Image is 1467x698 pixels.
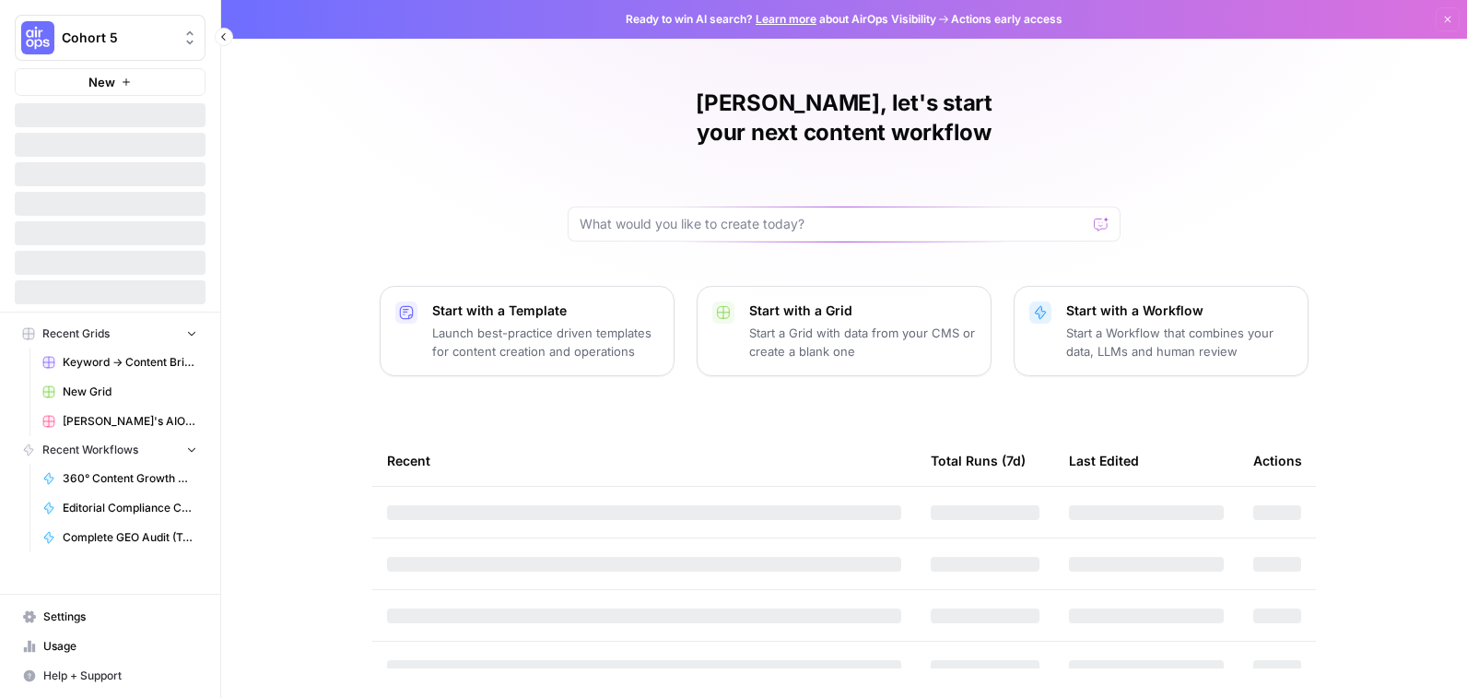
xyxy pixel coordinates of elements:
[15,436,205,464] button: Recent Workflows
[63,354,197,371] span: Keyword -> Content Brief -> Article
[626,11,936,28] span: Ready to win AI search? about AirOps Visibility
[42,442,138,458] span: Recent Workflows
[15,68,205,96] button: New
[432,302,659,320] p: Start with a Template
[42,325,110,342] span: Recent Grids
[34,377,205,407] a: New Grid
[697,286,992,376] button: Start with a GridStart a Grid with data from your CMS or create a blank one
[387,435,901,486] div: Recent
[756,12,816,26] a: Learn more
[15,602,205,632] a: Settings
[580,215,1086,233] input: What would you like to create today?
[380,286,675,376] button: Start with a TemplateLaunch best-practice driven templates for content creation and operations
[34,493,205,523] a: Editorial Compliance Check RW duplicate workflow
[749,324,976,361] p: Start a Grid with data from your CMS or create a blank one
[62,29,173,47] span: Cohort 5
[34,464,205,493] a: 360° Content Growth Workflow
[951,11,1062,28] span: Actions early access
[63,384,197,400] span: New Grid
[15,320,205,348] button: Recent Grids
[63,500,197,516] span: Editorial Compliance Check RW duplicate workflow
[43,638,197,655] span: Usage
[568,89,1121,148] h1: [PERSON_NAME], let's start your next content workflow
[1066,324,1293,361] p: Start a Workflow that combines your data, LLMs and human review
[34,523,205,552] a: Complete GEO Audit (Technical + Content) (RW duplicate)
[15,632,205,661] a: Usage
[43,668,197,684] span: Help + Support
[1069,435,1139,486] div: Last Edited
[432,324,659,361] p: Launch best-practice driven templates for content creation and operations
[15,15,205,61] button: Workspace: Cohort 5
[34,407,205,436] a: [PERSON_NAME]'s AIO optimized Link to Text Fragment Grid
[1014,286,1309,376] button: Start with a WorkflowStart a Workflow that combines your data, LLMs and human review
[15,661,205,691] button: Help + Support
[63,529,197,546] span: Complete GEO Audit (Technical + Content) (RW duplicate)
[63,470,197,487] span: 360° Content Growth Workflow
[88,73,115,91] span: New
[749,302,976,320] p: Start with a Grid
[34,348,205,377] a: Keyword -> Content Brief -> Article
[1066,302,1293,320] p: Start with a Workflow
[43,609,197,625] span: Settings
[1253,435,1302,486] div: Actions
[21,21,54,54] img: Cohort 5 Logo
[931,435,1026,486] div: Total Runs (7d)
[63,413,197,430] span: [PERSON_NAME]'s AIO optimized Link to Text Fragment Grid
